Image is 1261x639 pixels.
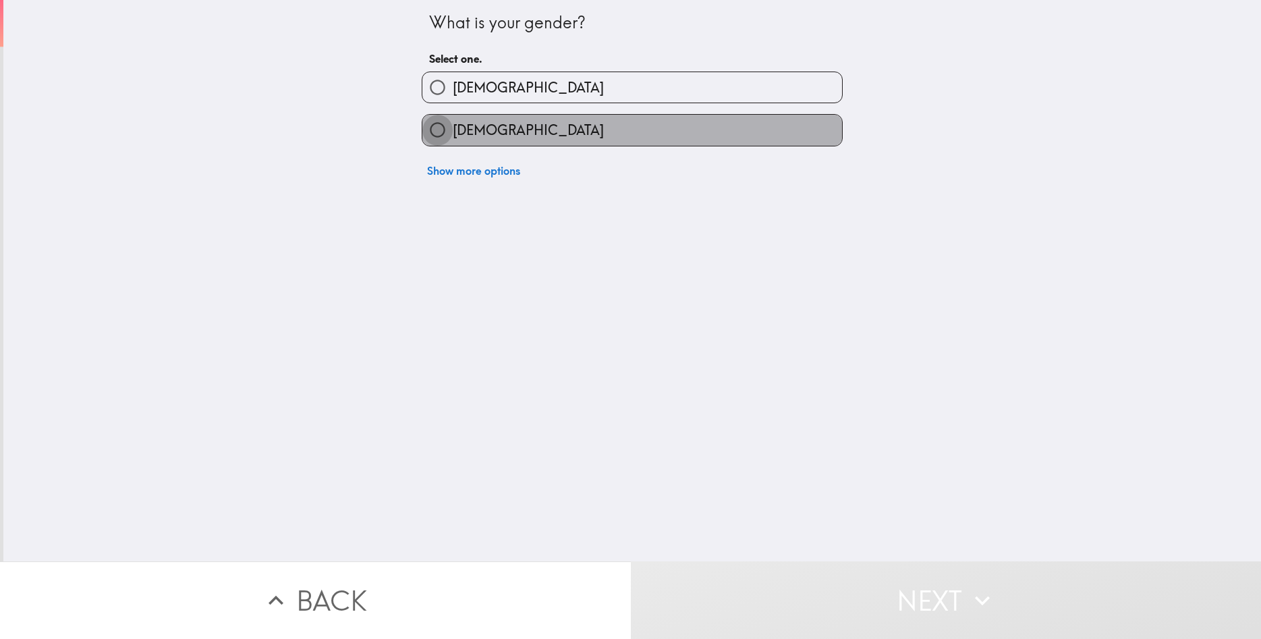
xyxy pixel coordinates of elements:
button: Show more options [422,157,526,184]
span: [DEMOGRAPHIC_DATA] [453,121,604,140]
button: [DEMOGRAPHIC_DATA] [422,115,842,145]
div: What is your gender? [429,11,835,34]
button: [DEMOGRAPHIC_DATA] [422,72,842,103]
span: [DEMOGRAPHIC_DATA] [453,78,604,97]
h6: Select one. [429,51,835,66]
